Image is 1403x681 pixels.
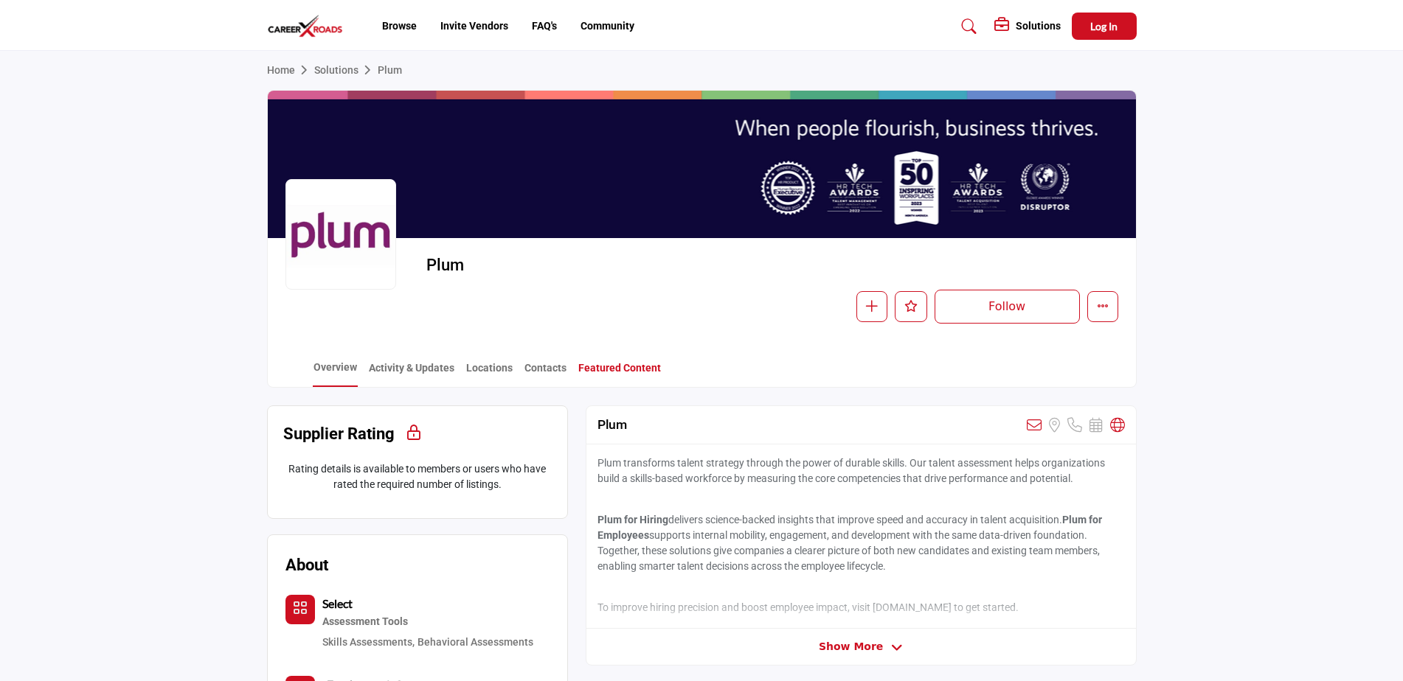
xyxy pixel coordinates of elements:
button: Log In [1072,13,1137,40]
button: Follow [935,290,1080,324]
h5: Solutions [1016,19,1061,32]
p: delivers science-backed insights that improve speed and accuracy in talent acquisition. supports ... [597,497,1125,574]
a: Search [947,15,986,38]
a: Invite Vendors [440,20,508,32]
img: site Logo [267,14,351,38]
h2: Supplier Rating [283,422,395,446]
h2: Plum [426,256,832,275]
div: Tools and platforms for evaluating candidate skills, competencies, and fit for the role. [322,612,533,632]
a: Locations [465,360,513,386]
a: Select [322,598,353,610]
button: Category Icon [285,595,315,624]
a: Solutions [314,64,378,76]
p: Plum transforms talent strategy through the power of durable skills. Our talent assessment helps ... [597,455,1125,486]
a: Assessment Tools [322,612,533,632]
a: Plum [378,64,402,76]
a: Home [267,64,314,76]
span: Log In [1090,20,1118,32]
a: FAQ's [532,20,557,32]
p: To improve hiring precision and boost employee impact, visit [DOMAIN_NAME] to get started. [597,584,1125,615]
h2: Plum [597,417,627,433]
button: More details [1087,291,1118,322]
button: Like [895,291,927,322]
a: Skills Assessments, [322,636,415,648]
span: Show More [819,639,883,654]
a: Contacts [524,360,567,386]
div: Solutions [994,18,1061,35]
a: Behavioral Assessments [418,636,533,648]
h2: About [285,553,328,577]
a: Browse [382,20,417,32]
b: Select [322,596,353,610]
p: Rating details is available to members or users who have rated the required number of listings. [283,461,552,492]
a: Featured Content [578,360,662,386]
a: Activity & Updates [368,360,455,386]
strong: Plum for Hiring [597,514,668,525]
a: Overview [313,360,358,387]
a: Community [581,20,634,32]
